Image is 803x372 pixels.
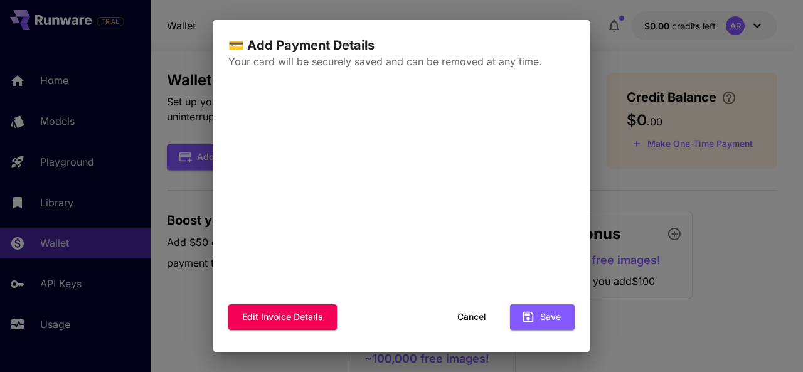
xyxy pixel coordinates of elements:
[510,304,575,330] button: Save
[226,82,577,297] iframe: Secure payment input frame
[444,304,500,330] button: Cancel
[213,20,590,55] h2: 💳 Add Payment Details
[228,304,337,330] button: Edit invoice details
[228,54,575,69] p: Your card will be securely saved and can be removed at any time.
